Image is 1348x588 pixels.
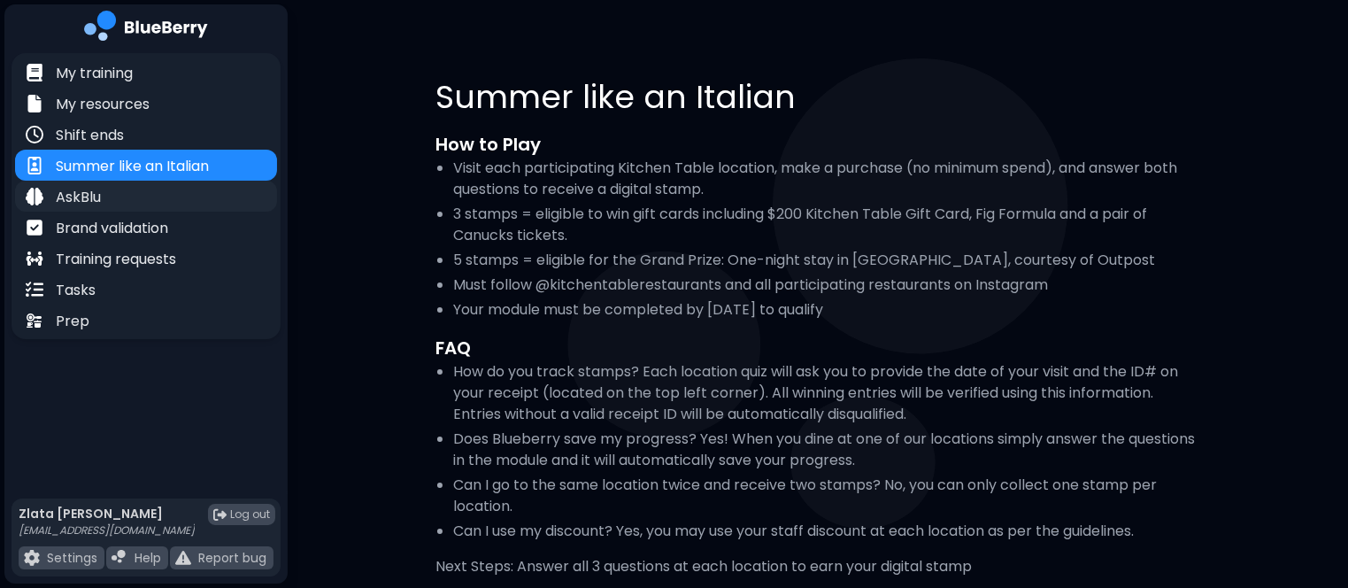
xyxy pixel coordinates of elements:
[230,507,270,522] span: Log out
[435,335,1200,361] h2: FAQ
[198,550,266,566] p: Report bug
[24,550,40,566] img: file icon
[435,556,1200,577] p: Next Steps: Answer all 3 questions at each location to earn your digital stamp
[175,550,191,566] img: file icon
[56,63,133,84] p: My training
[453,475,1200,517] li: Can I go to the same location twice and receive two stamps? No, you can only collect one stamp pe...
[26,126,43,143] img: file icon
[26,219,43,236] img: file icon
[56,94,150,115] p: My resources
[56,249,176,270] p: Training requests
[56,218,168,239] p: Brand validation
[84,11,208,47] img: company logo
[453,250,1200,271] li: 5 stamps = eligible for the Grand Prize: One-night stay in [GEOGRAPHIC_DATA], courtesy of Outpost
[453,204,1200,246] li: 3 stamps = eligible to win gift cards including $200 Kitchen Table Gift Card, Fig Formula and a p...
[435,78,1200,117] h1: Summer like an Italian
[26,312,43,329] img: file icon
[26,188,43,205] img: file icon
[213,508,227,522] img: logout
[26,157,43,174] img: file icon
[56,311,89,332] p: Prep
[135,550,161,566] p: Help
[47,550,97,566] p: Settings
[112,550,127,566] img: file icon
[26,250,43,267] img: file icon
[453,158,1200,200] li: Visit each participating Kitchen Table location, make a purchase (no minimum spend), and answer b...
[56,125,124,146] p: Shift ends
[56,280,96,301] p: Tasks
[453,275,1200,296] li: Must follow @kitchentablerestaurants and all participating restaurants on Instagram
[453,521,1200,542] li: Can I use my discount? Yes, you may use your staff discount at each location as per the guidelines.
[56,187,101,208] p: AskBlu
[19,523,195,538] p: [EMAIL_ADDRESS][DOMAIN_NAME]
[26,95,43,112] img: file icon
[453,299,1200,321] li: Your module must be completed by [DATE] to qualify
[26,64,43,81] img: file icon
[453,361,1200,425] li: How do you track stamps? Each location quiz will ask you to provide the date of your visit and th...
[56,156,209,177] p: Summer like an Italian
[19,506,195,522] p: Zlata [PERSON_NAME]
[453,429,1200,471] li: Does Blueberry save my progress? Yes! When you dine at one of our locations simply answer the que...
[26,281,43,298] img: file icon
[435,131,1200,158] h2: How to Play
